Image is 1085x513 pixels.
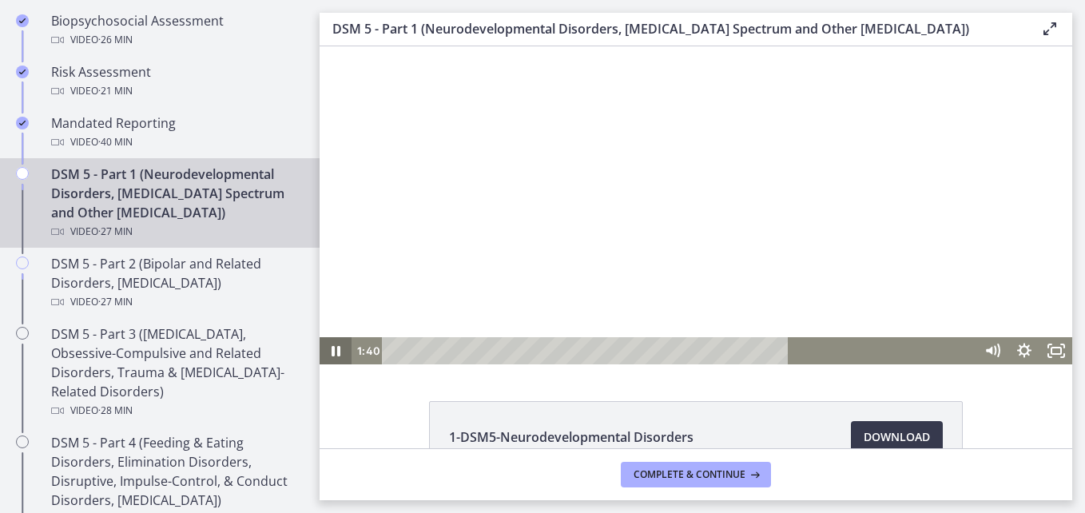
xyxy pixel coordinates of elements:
[851,421,943,453] a: Download
[16,117,29,129] i: Completed
[51,324,300,420] div: DSM 5 - Part 3 ([MEDICAL_DATA], Obsessive-Compulsive and Related Disorders, Trauma & [MEDICAL_DAT...
[16,14,29,27] i: Completed
[657,291,689,318] button: Mute
[51,62,300,101] div: Risk Assessment
[51,30,300,50] div: Video
[320,46,1072,364] iframe: Video Lesson
[864,427,930,447] span: Download
[51,113,300,152] div: Mandated Reporting
[98,292,133,312] span: · 27 min
[51,222,300,241] div: Video
[634,468,745,481] span: Complete & continue
[16,66,29,78] i: Completed
[449,427,694,447] span: 1-DSM5-Neurodevelopmental Disorders
[51,401,300,420] div: Video
[51,82,300,101] div: Video
[98,30,133,50] span: · 26 min
[51,165,300,241] div: DSM 5 - Part 1 (Neurodevelopmental Disorders, [MEDICAL_DATA] Spectrum and Other [MEDICAL_DATA])
[98,133,133,152] span: · 40 min
[332,19,1015,38] h3: DSM 5 - Part 1 (Neurodevelopmental Disorders, [MEDICAL_DATA] Spectrum and Other [MEDICAL_DATA])
[51,11,300,50] div: Biopsychosocial Assessment
[98,222,133,241] span: · 27 min
[721,291,753,318] button: Fullscreen
[51,133,300,152] div: Video
[98,82,133,101] span: · 21 min
[98,401,133,420] span: · 28 min
[621,462,771,487] button: Complete & continue
[689,291,721,318] button: Show settings menu
[51,254,300,312] div: DSM 5 - Part 2 (Bipolar and Related Disorders, [MEDICAL_DATA])
[51,292,300,312] div: Video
